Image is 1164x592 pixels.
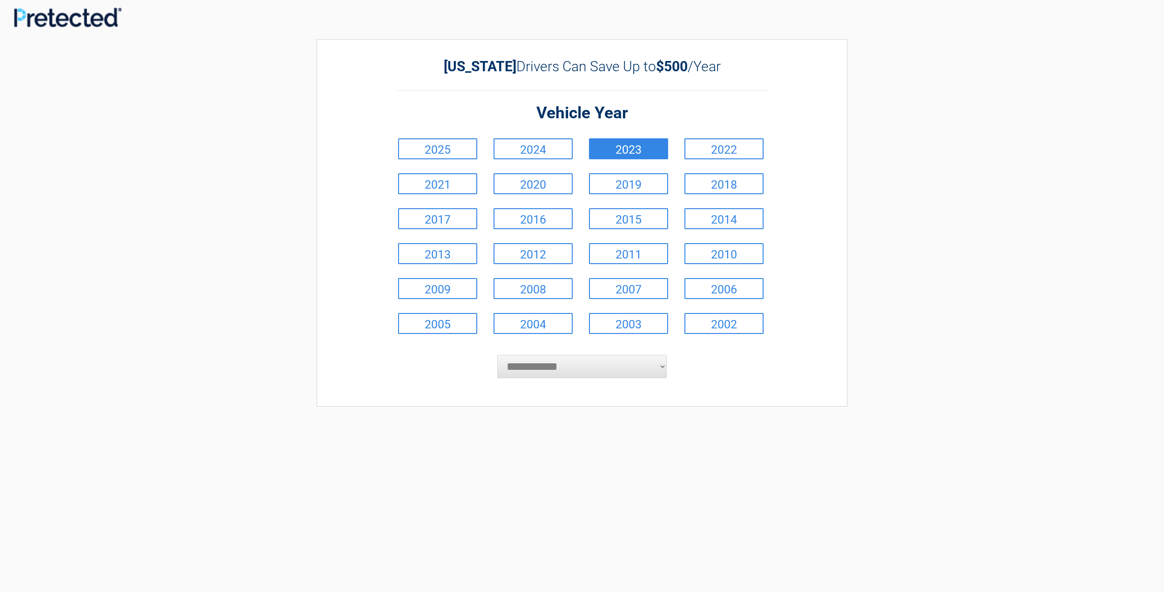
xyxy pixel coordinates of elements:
[589,313,668,334] a: 2003
[398,313,477,334] a: 2005
[398,278,477,299] a: 2009
[684,138,764,159] a: 2022
[494,208,573,229] a: 2016
[398,208,477,229] a: 2017
[398,138,477,159] a: 2025
[396,58,768,75] h2: Drivers Can Save Up to /Year
[656,58,688,75] b: $500
[684,208,764,229] a: 2014
[444,58,516,75] b: [US_STATE]
[684,173,764,194] a: 2018
[494,313,573,334] a: 2004
[589,278,668,299] a: 2007
[396,102,768,124] h2: Vehicle Year
[589,138,668,159] a: 2023
[494,278,573,299] a: 2008
[684,243,764,264] a: 2010
[398,173,477,194] a: 2021
[589,208,668,229] a: 2015
[684,278,764,299] a: 2006
[589,243,668,264] a: 2011
[589,173,668,194] a: 2019
[494,243,573,264] a: 2012
[398,243,477,264] a: 2013
[494,173,573,194] a: 2020
[684,313,764,334] a: 2002
[494,138,573,159] a: 2024
[14,7,122,27] img: Main Logo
